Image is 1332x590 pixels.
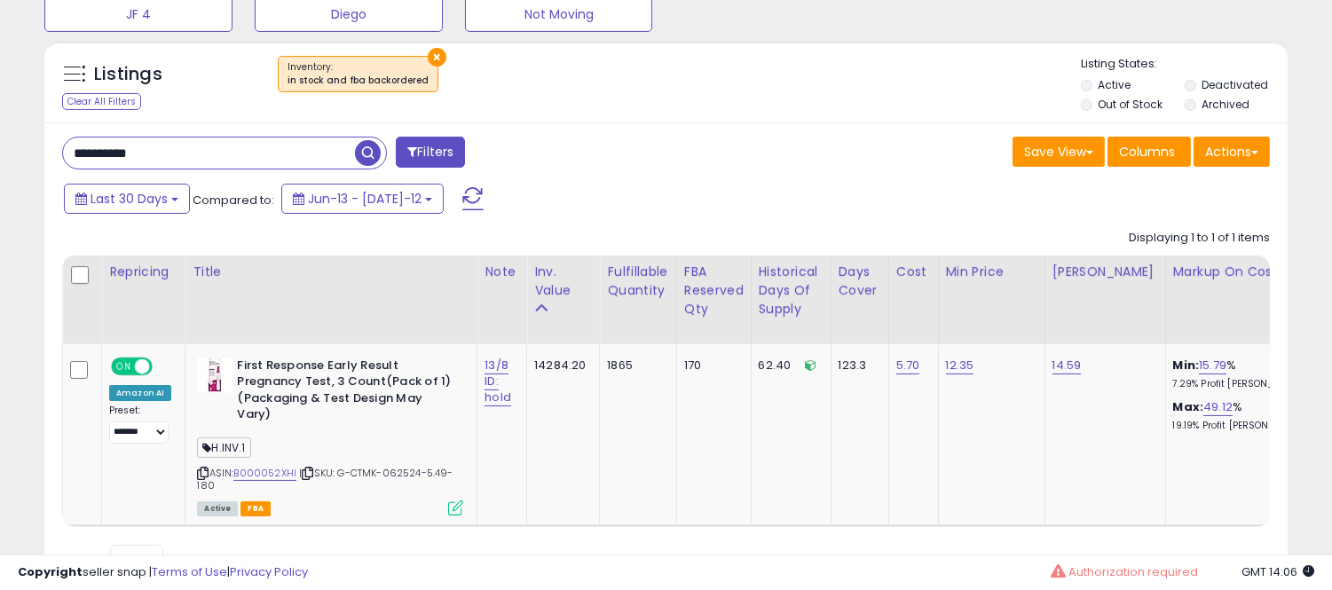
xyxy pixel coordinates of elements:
[113,358,135,374] span: ON
[197,358,233,393] img: 31aQtiJpZaL._SL40_.jpg
[1129,230,1270,247] div: Displaying 1 to 1 of 1 items
[759,358,817,374] div: 62.40
[75,550,203,567] span: Show: entries
[152,563,227,580] a: Terms of Use
[896,357,920,374] a: 5.70
[1241,563,1314,580] span: 2025-08-13 14:06 GMT
[1013,137,1105,167] button: Save View
[150,358,178,374] span: OFF
[197,466,453,492] span: | SKU: G-CTMK-062524-5.49-180
[896,263,931,281] div: Cost
[1173,378,1320,390] p: 7.29% Profit [PERSON_NAME]
[288,75,429,87] div: in stock and fba backordered
[1173,263,1327,281] div: Markup on Cost
[1052,263,1158,281] div: [PERSON_NAME]
[1173,357,1200,374] b: Min:
[839,358,875,374] div: 123.3
[1098,77,1131,92] label: Active
[197,437,250,458] span: H.INV.1
[18,563,83,580] strong: Copyright
[1107,137,1191,167] button: Columns
[607,358,662,374] div: 1865
[1052,357,1082,374] a: 14.59
[396,137,465,168] button: Filters
[1173,398,1204,415] b: Max:
[1173,420,1320,432] p: 19.19% Profit [PERSON_NAME]
[193,192,274,208] span: Compared to:
[308,190,422,208] span: Jun-13 - [DATE]-12
[607,263,668,300] div: Fulfillable Quantity
[233,466,296,481] a: B000052XHI
[94,62,162,87] h5: Listings
[193,263,469,281] div: Title
[1203,398,1233,416] a: 49.12
[288,60,429,87] span: Inventory :
[109,385,171,401] div: Amazon AI
[1119,143,1175,161] span: Columns
[1202,77,1268,92] label: Deactivated
[281,184,444,214] button: Jun-13 - [DATE]-12
[91,190,168,208] span: Last 30 Days
[197,358,463,514] div: ASIN:
[197,501,238,516] span: All listings currently available for purchase on Amazon
[18,564,308,581] div: seller snap | |
[684,358,737,374] div: 170
[1173,399,1320,432] div: %
[237,358,453,428] b: First Response Early Result Pregnancy Test, 3 Count(Pack of 1)(Packaging & Test Design May Vary)
[109,405,171,444] div: Preset:
[839,263,881,300] div: Days Cover
[64,184,190,214] button: Last 30 Days
[109,263,177,281] div: Repricing
[230,563,308,580] a: Privacy Policy
[946,263,1037,281] div: Min Price
[1202,97,1249,112] label: Archived
[62,93,141,110] div: Clear All Filters
[428,48,446,67] button: ×
[1199,357,1226,374] a: 15.79
[534,263,592,300] div: Inv. value
[1173,358,1320,390] div: %
[759,263,824,319] div: Historical Days Of Supply
[1068,563,1198,580] span: Authorization required
[684,263,744,319] div: FBA Reserved Qty
[240,501,271,516] span: FBA
[1098,97,1163,112] label: Out of Stock
[946,357,974,374] a: 12.35
[1081,56,1288,73] p: Listing States:
[1194,137,1270,167] button: Actions
[485,263,519,281] div: Note
[534,358,586,374] div: 14284.20
[485,357,511,406] a: 13/8 ID: hold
